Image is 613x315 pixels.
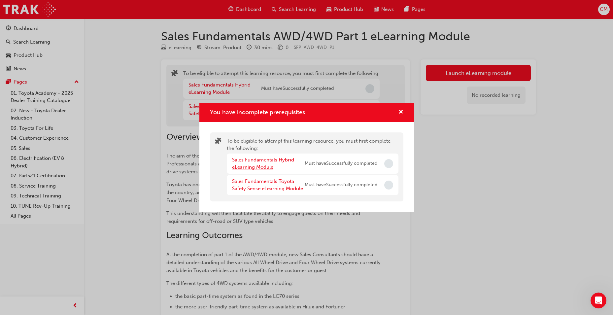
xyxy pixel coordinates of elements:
div: You have incomplete prerequisites [199,103,414,212]
span: Incomplete [384,159,393,168]
span: cross-icon [398,110,403,116]
span: Must have Successfully completed [305,181,377,189]
iframe: Intercom live chat [591,293,606,308]
a: Sales Fundamentals Toyota Safety Sense eLearning Module [232,178,303,192]
button: cross-icon [398,108,403,117]
div: To be eligible to attempt this learning resource, you must first complete the following: [227,137,398,196]
span: Must have Successfully completed [305,160,377,167]
span: You have incomplete prerequisites [210,109,305,116]
a: Sales Fundamentals Hybrid eLearning Module [232,157,294,170]
span: puzzle-icon [215,138,221,146]
span: Incomplete [384,181,393,190]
